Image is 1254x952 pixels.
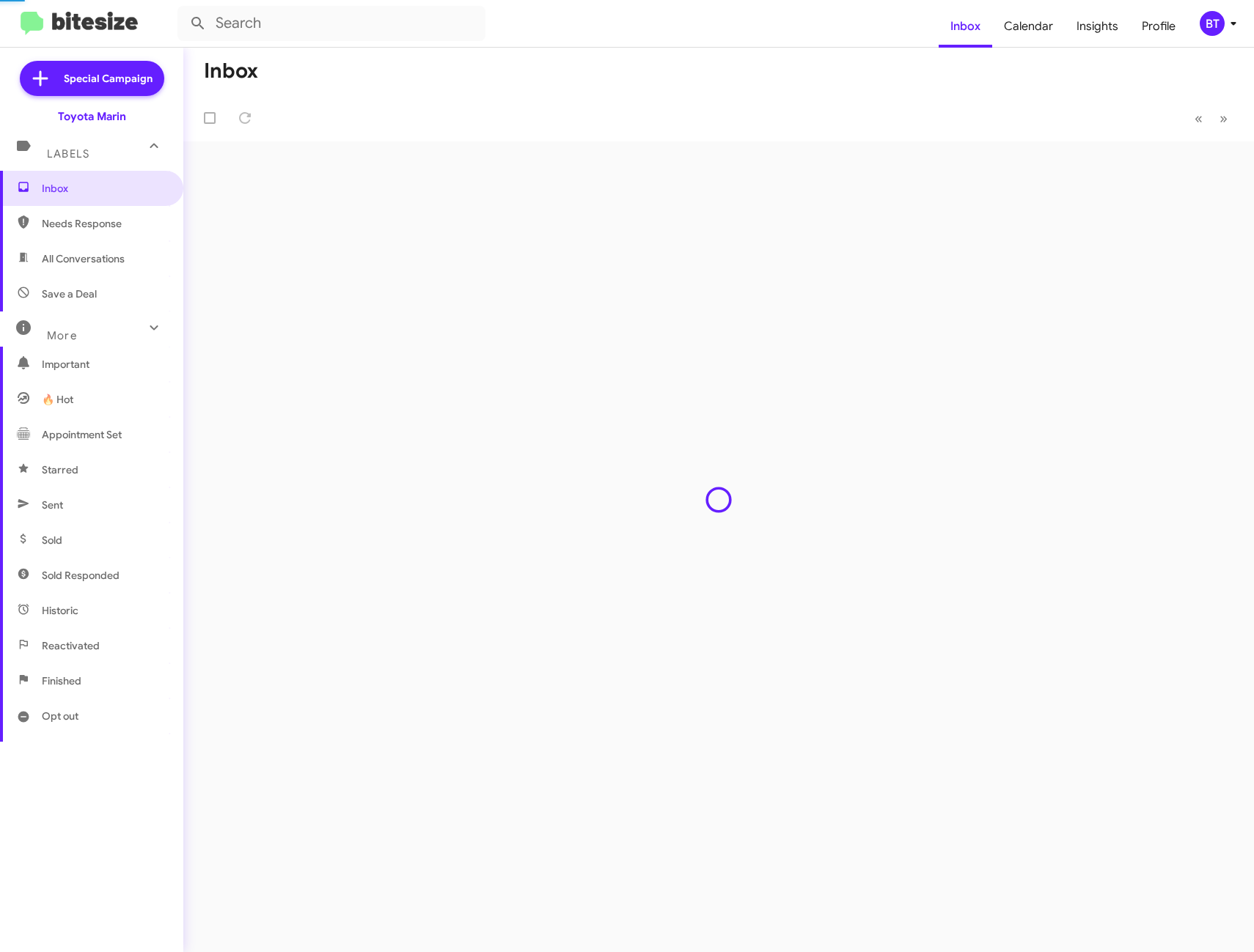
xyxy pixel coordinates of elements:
[1187,11,1238,36] button: BT
[20,61,164,96] a: Special Campaign
[42,392,73,407] span: 🔥 Hot
[42,568,120,583] span: Sold Responded
[42,674,81,688] span: Finished
[42,638,100,653] span: Reactivated
[177,6,485,41] input: Search
[42,181,166,196] span: Inbox
[204,59,258,83] h1: Inbox
[1195,109,1203,128] span: «
[42,462,78,477] span: Starred
[1187,103,1236,133] nav: Page navigation example
[42,533,62,547] span: Sold
[42,603,78,618] span: Historic
[42,709,78,723] span: Opt out
[1200,11,1225,36] div: BT
[42,287,97,301] span: Save a Deal
[992,5,1065,48] a: Calendar
[47,329,77,342] span: More
[42,216,166,231] span: Needs Response
[42,357,166,372] span: Important
[939,5,992,48] a: Inbox
[1130,5,1187,48] a: Profile
[58,109,126,124] div: Toyota Marin
[42,498,63,512] span: Sent
[42,427,122,442] span: Appointment Set
[1211,103,1236,133] button: Next
[42,251,125,266] span: All Conversations
[1065,5,1130,48] a: Insights
[64,71,153,86] span: Special Campaign
[1220,109,1228,128] span: »
[1186,103,1211,133] button: Previous
[47,147,89,160] span: Labels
